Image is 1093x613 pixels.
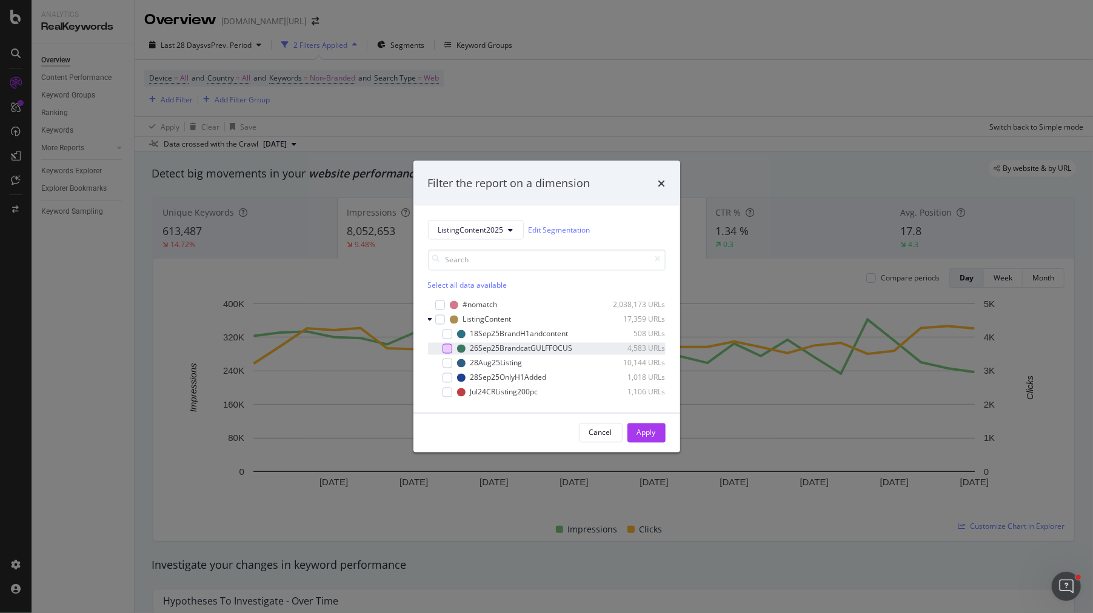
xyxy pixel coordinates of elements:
[627,423,666,442] button: Apply
[463,300,498,310] div: #nomatch
[470,387,538,397] div: Jul24CRListing200pc
[606,329,666,339] div: 508 URLs
[438,225,504,235] span: ListingContent2025
[428,249,666,270] input: Search
[470,343,573,354] div: 26Sep25BrandcatGULFFOCUS
[606,343,666,354] div: 4,583 URLs
[413,161,680,452] div: modal
[579,423,623,442] button: Cancel
[606,300,666,310] div: 2,038,173 URLs
[428,176,590,191] div: Filter the report on a dimension
[428,280,666,290] div: Select all data available
[606,387,666,397] div: 1,106 URLs
[529,224,590,236] a: Edit Segmentation
[1052,572,1081,601] iframe: Intercom live chat
[658,176,666,191] div: times
[606,358,666,368] div: 10,144 URLs
[606,314,666,325] div: 17,359 URLs
[470,329,569,339] div: 18Sep25BrandH1andcontent
[606,373,666,383] div: 1,018 URLs
[637,428,656,438] div: Apply
[589,428,612,438] div: Cancel
[428,220,524,239] button: ListingContent2025
[470,358,523,368] div: 28Aug25Listing
[470,373,547,383] div: 28Sep25OnlyH1Added
[463,314,512,325] div: ListingContent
